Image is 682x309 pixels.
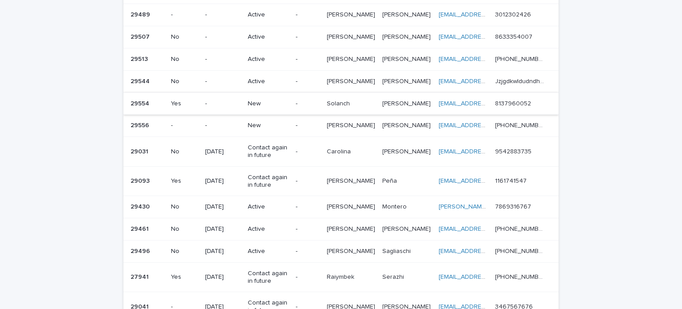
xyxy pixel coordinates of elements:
p: - [205,122,241,129]
a: [EMAIL_ADDRESS][DOMAIN_NAME] [439,34,539,40]
p: Peña [382,176,399,185]
p: [PHONE_NUMBER] [495,54,546,63]
p: - [296,11,319,19]
p: - [296,248,319,255]
a: [EMAIL_ADDRESS][DOMAIN_NAME] [439,148,539,155]
p: Contact again in future [248,144,289,159]
p: [PERSON_NAME] [382,120,432,129]
p: Carolina [327,146,353,156]
p: 27941 [131,272,151,281]
p: Active [248,56,289,63]
p: Yes [171,100,198,108]
p: [PERSON_NAME] [382,54,432,63]
p: [DATE] [205,203,241,211]
tr: 2954429544 No-Active-[PERSON_NAME][PERSON_NAME] [PERSON_NAME][PERSON_NAME] [EMAIL_ADDRESS][DOMAIN... [123,70,559,92]
tr: 2955629556 --New-[PERSON_NAME][PERSON_NAME] [PERSON_NAME][PERSON_NAME] [EMAIL_ADDRESS][DOMAIN_NAM... [123,115,559,137]
p: Montero [382,201,408,211]
p: - [171,11,198,19]
p: - [205,33,241,41]
p: 9542883735 [495,146,533,156]
p: 29496 [131,246,152,255]
tr: 2951329513 No-Active-[PERSON_NAME][PERSON_NAME] [PERSON_NAME][PERSON_NAME] [EMAIL_ADDRESS][DOMAIN... [123,48,559,70]
p: [PERSON_NAME] [382,32,432,41]
p: [PERSON_NAME] [382,224,432,233]
a: [EMAIL_ADDRESS][DOMAIN_NAME] [439,78,539,84]
tr: 2948929489 --Active-[PERSON_NAME][PERSON_NAME] [PERSON_NAME][PERSON_NAME] [EMAIL_ADDRESS][DOMAIN_... [123,4,559,26]
a: [EMAIL_ADDRESS][DOMAIN_NAME] [439,100,539,107]
p: [PHONE_NUMBER] [495,246,546,255]
p: - [296,177,319,185]
tr: 2955429554 Yes-New-SolanchSolanch [PERSON_NAME][PERSON_NAME] [EMAIL_ADDRESS][DOMAIN_NAME] 8137960... [123,92,559,115]
p: No [171,148,198,156]
p: [DATE] [205,148,241,156]
p: 29461 [131,224,151,233]
p: [PERSON_NAME] [327,224,377,233]
p: - [205,11,241,19]
a: [EMAIL_ADDRESS][DOMAIN_NAME] [439,122,539,128]
p: Raiymbek [327,272,356,281]
p: 29544 [131,76,151,85]
tr: 2950729507 No-Active-[PERSON_NAME][PERSON_NAME] [PERSON_NAME][PERSON_NAME] [EMAIL_ADDRESS][DOMAIN... [123,26,559,48]
p: Gonzalez velasquez [382,76,432,85]
p: - [171,122,198,129]
p: - [205,78,241,85]
p: - [205,56,241,63]
p: Active [248,248,289,255]
a: [EMAIL_ADDRESS][DOMAIN_NAME] [439,12,539,18]
p: 29554 [131,98,151,108]
p: [PERSON_NAME] [327,201,377,211]
p: [PERSON_NAME] [327,54,377,63]
tr: 2949629496 No[DATE]Active-[PERSON_NAME][PERSON_NAME] SagliaschiSagliaschi [EMAIL_ADDRESS][DOMAIN_... [123,240,559,262]
p: Sagliaschi [382,246,412,255]
p: Active [248,33,289,41]
p: [PHONE_NUMBER] [495,272,546,281]
p: Solanch [327,98,352,108]
p: 29513 [131,54,150,63]
p: [DATE] [205,225,241,233]
p: - [296,122,319,129]
p: [DATE] [205,273,241,281]
p: [PERSON_NAME] [382,146,432,156]
p: Serazhi [382,272,406,281]
tr: 2903129031 No[DATE]Contact again in future-CarolinaCarolina [PERSON_NAME][PERSON_NAME] [EMAIL_ADD... [123,137,559,167]
p: Yes [171,273,198,281]
tr: 2909329093 Yes[DATE]Contact again in future-[PERSON_NAME][PERSON_NAME] PeñaPeña [EMAIL_ADDRESS][D... [123,166,559,196]
p: 29556 [131,120,151,129]
a: [EMAIL_ADDRESS][DOMAIN_NAME] [439,274,539,280]
p: [PERSON_NAME] [327,176,377,185]
p: - [205,100,241,108]
p: 7869316767 [495,201,533,211]
p: 3012302426 [495,9,533,19]
p: 29093 [131,176,151,185]
p: - [296,100,319,108]
p: [PERSON_NAME] [382,98,432,108]
p: 29031 [131,146,150,156]
p: - [296,203,319,211]
p: New [248,100,289,108]
tr: 2946129461 No[DATE]Active-[PERSON_NAME][PERSON_NAME] [PERSON_NAME][PERSON_NAME] [EMAIL_ADDRESS][D... [123,218,559,241]
p: +55 47 996385889 [495,120,546,129]
p: New [248,122,289,129]
p: 29489 [131,9,152,19]
p: No [171,225,198,233]
p: [PERSON_NAME] [327,76,377,85]
p: [PERSON_NAME] [327,32,377,41]
a: [EMAIL_ADDRESS][DOMAIN_NAME] [439,56,539,62]
p: Active [248,225,289,233]
p: Jzjgdkwldudndhsbf [495,76,546,85]
p: No [171,78,198,85]
p: - [296,78,319,85]
p: No [171,203,198,211]
p: [DATE] [205,248,241,255]
p: Yes [171,177,198,185]
p: - [296,56,319,63]
p: No [171,56,198,63]
a: [EMAIL_ADDRESS][DOMAIN_NAME] [439,178,539,184]
p: Active [248,78,289,85]
p: 29507 [131,32,151,41]
p: Active [248,203,289,211]
p: - [296,148,319,156]
a: [EMAIL_ADDRESS][DOMAIN_NAME] [439,226,539,232]
p: [PERSON_NAME] [327,120,377,129]
p: No [171,33,198,41]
